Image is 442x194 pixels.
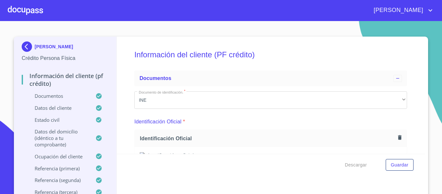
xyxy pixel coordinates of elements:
div: Documentos [134,71,407,86]
span: Identificación Oficial [140,135,395,142]
span: Guardar [391,161,408,169]
p: Documentos [22,93,95,99]
div: INE [134,91,407,109]
p: Estado Civil [22,117,95,123]
h5: Información del cliente (PF crédito) [134,41,407,68]
p: Datos del domicilio (idéntico a tu comprobante) [22,128,95,148]
p: Datos del cliente [22,105,95,111]
span: Descargar [345,161,367,169]
img: Identificación Oficial [140,152,402,159]
p: Identificación Oficial [134,118,182,126]
p: [PERSON_NAME] [35,44,73,49]
p: Referencia (primera) [22,165,95,172]
p: Crédito Persona Física [22,54,109,62]
p: Referencia (segunda) [22,177,95,183]
p: Información del cliente (PF crédito) [22,72,109,87]
span: Documentos [139,75,171,81]
button: Descargar [342,159,370,171]
img: Docupass spot blue [22,41,35,52]
p: Ocupación del Cliente [22,153,95,160]
button: Guardar [386,159,414,171]
span: [PERSON_NAME] [369,5,426,16]
button: account of current user [369,5,434,16]
div: [PERSON_NAME] [22,41,109,54]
